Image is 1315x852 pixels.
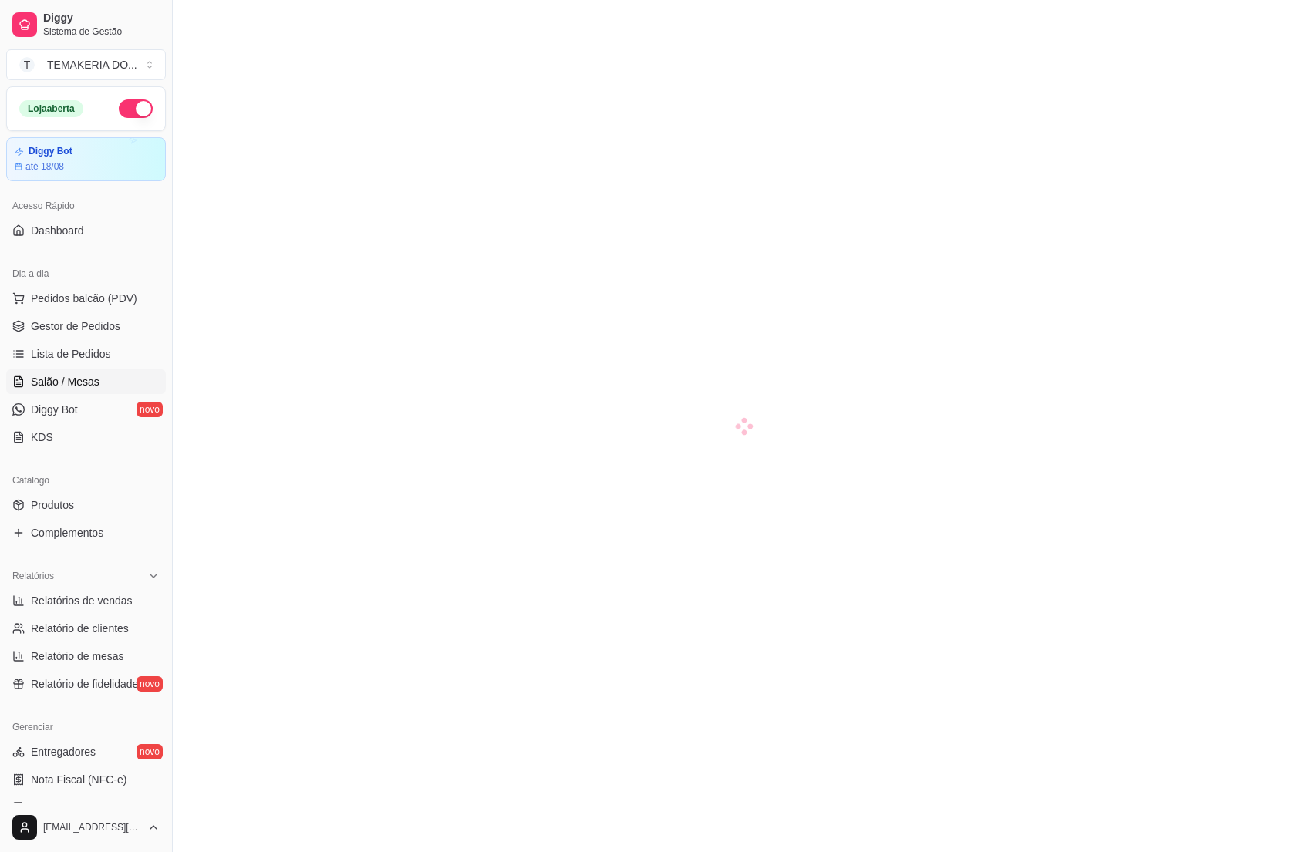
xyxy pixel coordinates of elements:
[12,570,54,582] span: Relatórios
[31,744,96,759] span: Entregadores
[6,314,166,338] a: Gestor de Pedidos
[6,425,166,450] a: KDS
[31,648,124,664] span: Relatório de mesas
[31,497,74,513] span: Produtos
[31,621,129,636] span: Relatório de clientes
[6,261,166,286] div: Dia a dia
[6,369,166,394] a: Salão / Mesas
[6,520,166,545] a: Complementos
[31,525,103,540] span: Complementos
[31,346,111,362] span: Lista de Pedidos
[6,6,166,43] a: DiggySistema de Gestão
[31,223,84,238] span: Dashboard
[43,821,141,833] span: [EMAIL_ADDRESS][DOMAIN_NAME]
[47,57,137,72] div: TEMAKERIA DO ...
[6,616,166,641] a: Relatório de clientes
[19,100,83,117] div: Loja aberta
[6,672,166,696] a: Relatório de fidelidadenovo
[6,218,166,243] a: Dashboard
[6,137,166,181] a: Diggy Botaté 18/08
[6,194,166,218] div: Acesso Rápido
[6,493,166,517] a: Produtos
[29,146,72,157] article: Diggy Bot
[31,402,78,417] span: Diggy Bot
[6,397,166,422] a: Diggy Botnovo
[31,374,99,389] span: Salão / Mesas
[119,99,153,118] button: Alterar Status
[6,715,166,739] div: Gerenciar
[6,767,166,792] a: Nota Fiscal (NFC-e)
[43,12,160,25] span: Diggy
[31,291,137,306] span: Pedidos balcão (PDV)
[43,25,160,38] span: Sistema de Gestão
[6,286,166,311] button: Pedidos balcão (PDV)
[6,809,166,846] button: [EMAIL_ADDRESS][DOMAIN_NAME]
[31,676,138,692] span: Relatório de fidelidade
[6,644,166,668] a: Relatório de mesas
[25,160,64,173] article: até 18/08
[6,468,166,493] div: Catálogo
[19,57,35,72] span: T
[6,739,166,764] a: Entregadoresnovo
[31,593,133,608] span: Relatórios de vendas
[6,588,166,613] a: Relatórios de vendas
[6,49,166,80] button: Select a team
[31,429,53,445] span: KDS
[6,795,166,820] a: Controle de caixa
[6,342,166,366] a: Lista de Pedidos
[31,318,120,334] span: Gestor de Pedidos
[31,772,126,787] span: Nota Fiscal (NFC-e)
[31,800,115,815] span: Controle de caixa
